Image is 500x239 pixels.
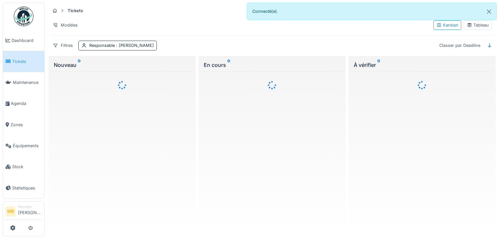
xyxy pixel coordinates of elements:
a: Stock [3,156,44,177]
span: Statistiques [12,185,42,191]
button: Close [482,3,496,20]
a: Statistiques [3,177,44,198]
a: Tickets [3,51,44,72]
div: Manager [18,204,42,209]
sup: 0 [227,61,230,69]
a: Agenda [3,93,44,114]
span: : [PERSON_NAME] [115,43,154,48]
div: Responsable [89,42,154,49]
div: Connecté(e). [247,3,497,20]
span: Zones [10,122,42,128]
div: À vérifier [354,61,490,69]
span: Agenda [11,100,42,107]
span: Tickets [12,58,42,65]
a: Équipements [3,135,44,156]
a: Dashboard [3,30,44,51]
sup: 0 [377,61,380,69]
span: Équipements [13,143,42,149]
a: Maintenance [3,72,44,93]
strong: Tickets [65,8,86,14]
div: Nouveau [54,61,191,69]
span: Stock [12,164,42,170]
div: Modèles [50,20,81,30]
a: Zones [3,114,44,135]
span: Dashboard [11,37,42,44]
img: Badge_color-CXgf-gQk.svg [14,7,33,26]
div: Kanban [436,22,458,28]
li: MB [6,207,15,216]
a: MB Manager[PERSON_NAME] [6,204,42,220]
sup: 0 [78,61,81,69]
div: Filtres [50,41,76,50]
span: Maintenance [13,79,42,86]
div: En cours [204,61,341,69]
li: [PERSON_NAME] [18,204,42,218]
div: Tableau [467,22,489,28]
div: Classer par Deadline [436,41,483,50]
